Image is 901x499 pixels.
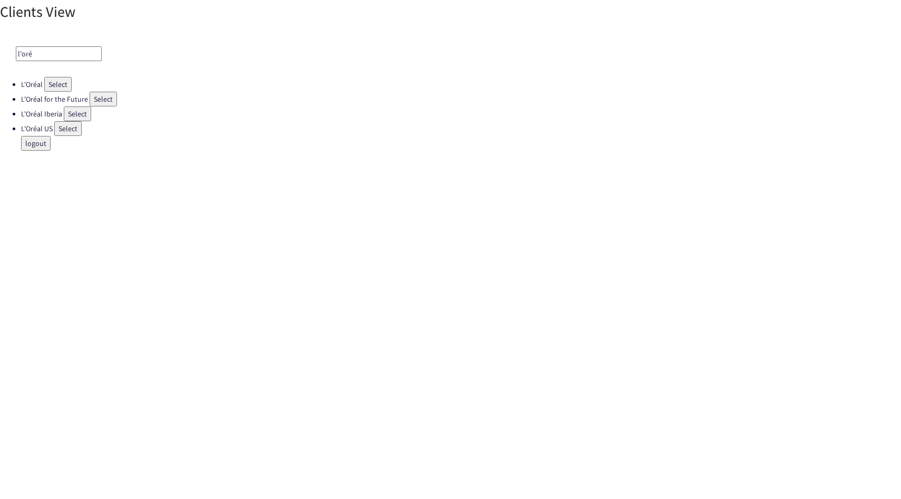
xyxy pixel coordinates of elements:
[848,448,901,499] iframe: Chat Widget
[64,106,91,121] button: Select
[21,77,901,92] li: L'Oréal
[21,136,51,151] button: logout
[21,106,901,121] li: L'Oréal Iberia
[44,77,72,92] button: Select
[21,121,901,136] li: L'Oréal US
[21,92,901,106] li: L'Oréal for the Future
[90,92,117,106] button: Select
[54,121,82,136] button: Select
[848,448,901,499] div: Widget de chat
